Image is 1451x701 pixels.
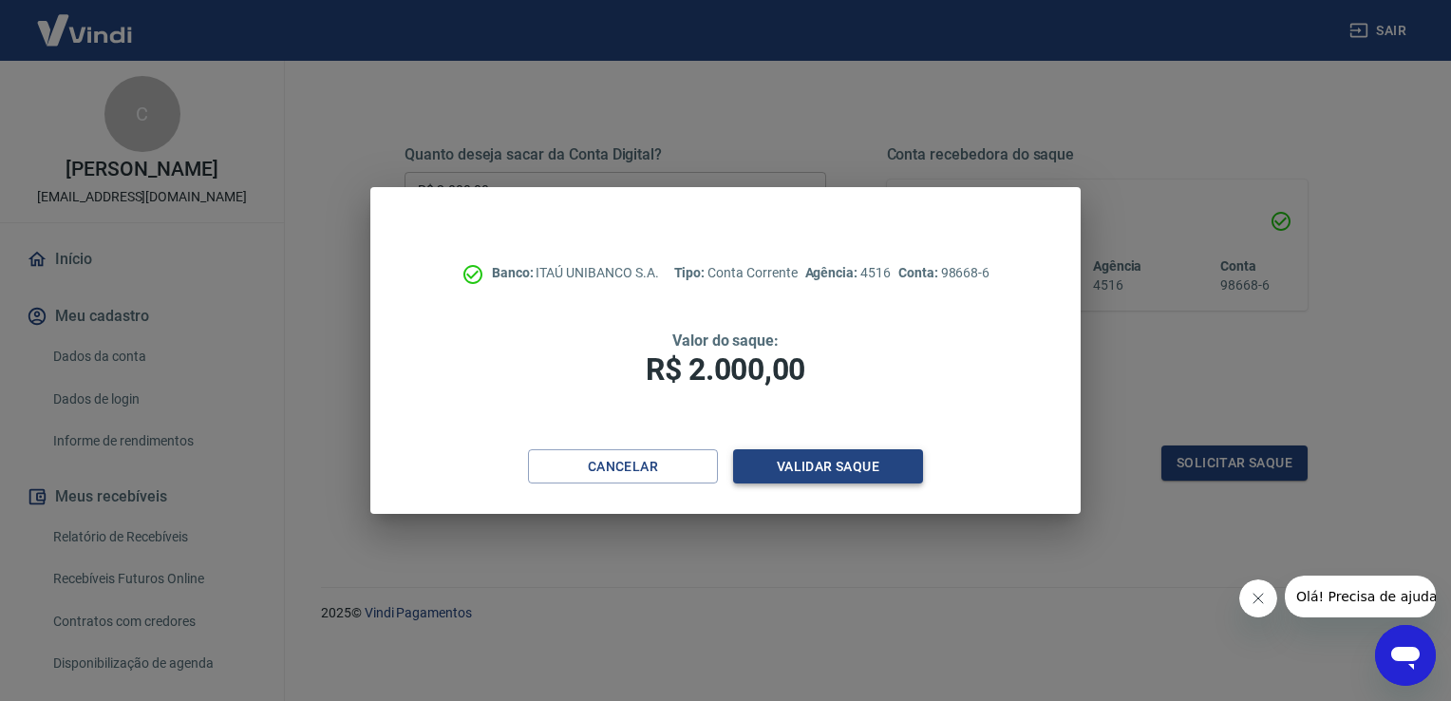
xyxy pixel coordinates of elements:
[805,263,891,283] p: 4516
[646,351,805,388] span: R$ 2.000,00
[1239,579,1277,617] iframe: Fechar mensagem
[492,265,537,280] span: Banco:
[805,265,861,280] span: Agência:
[1285,576,1436,617] iframe: Mensagem da empresa
[898,265,941,280] span: Conta:
[1375,625,1436,686] iframe: Botão para abrir a janela de mensagens
[733,449,923,484] button: Validar saque
[492,263,659,283] p: ITAÚ UNIBANCO S.A.
[898,263,989,283] p: 98668-6
[674,265,708,280] span: Tipo:
[11,13,160,28] span: Olá! Precisa de ajuda?
[528,449,718,484] button: Cancelar
[674,263,798,283] p: Conta Corrente
[672,332,779,350] span: Valor do saque:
